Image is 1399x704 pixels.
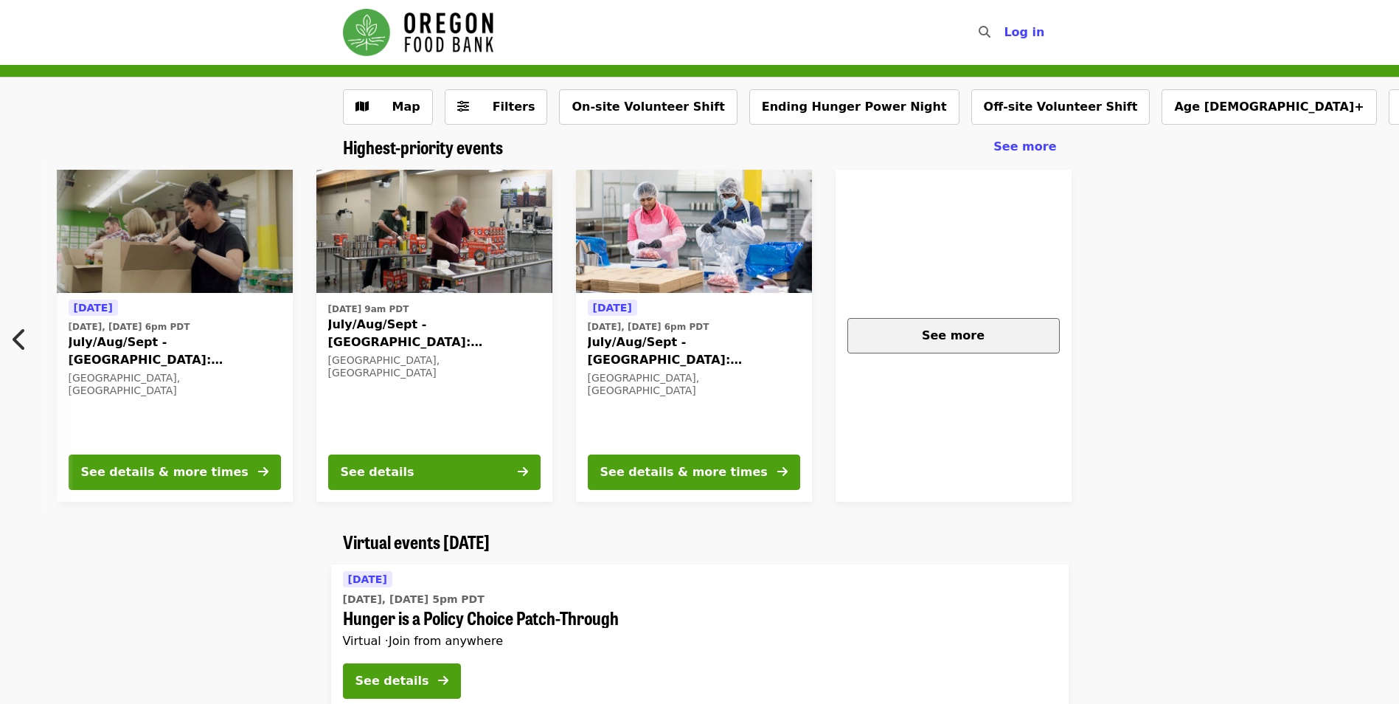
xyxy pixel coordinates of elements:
[518,465,528,479] i: arrow-right icon
[847,318,1060,353] button: See more
[328,455,541,490] button: See details
[74,302,113,314] span: [DATE]
[588,334,800,369] span: July/Aug/Sept - [GEOGRAPHIC_DATA]: Repack/Sort (age [DEMOGRAPHIC_DATA]+)
[343,9,493,56] img: Oregon Food Bank - Home
[57,170,293,294] img: July/Aug/Sept - Portland: Repack/Sort (age 8+) organized by Oregon Food Bank
[445,89,548,125] button: Filters (0 selected)
[457,100,469,114] i: sliders-h icon
[438,674,448,688] i: arrow-right icon
[328,303,409,316] time: [DATE] 9am PDT
[343,663,461,699] button: See details
[836,170,1072,502] a: See more
[348,573,387,585] span: [DATE]
[979,25,990,39] i: search icon
[343,137,503,158] a: Highest-priority events
[971,89,1150,125] button: Off-site Volunteer Shift
[316,170,552,294] img: July/Aug/Sept - Portland: Repack/Sort (age 16+) organized by Oregon Food Bank
[13,325,27,353] i: chevron-left icon
[777,465,788,479] i: arrow-right icon
[922,328,985,342] span: See more
[1162,89,1376,125] button: Age [DEMOGRAPHIC_DATA]+
[343,134,503,159] span: Highest-priority events
[69,455,281,490] button: See details & more times
[593,302,632,314] span: [DATE]
[258,465,268,479] i: arrow-right icon
[343,528,490,554] span: Virtual events [DATE]
[355,672,429,690] div: See details
[993,139,1056,153] span: See more
[343,89,433,125] button: Show map view
[57,170,293,502] a: See details for "July/Aug/Sept - Portland: Repack/Sort (age 8+)"
[576,170,812,502] a: See details for "July/Aug/Sept - Beaverton: Repack/Sort (age 10+)"
[749,89,959,125] button: Ending Hunger Power Night
[69,320,190,334] time: [DATE], [DATE] 6pm PDT
[392,100,420,114] span: Map
[588,455,800,490] button: See details & more times
[81,463,249,481] div: See details & more times
[331,137,1069,158] div: Highest-priority events
[328,316,541,351] span: July/Aug/Sept - [GEOGRAPHIC_DATA]: Repack/Sort (age [DEMOGRAPHIC_DATA]+)
[341,463,414,481] div: See details
[493,100,535,114] span: Filters
[588,372,800,397] div: [GEOGRAPHIC_DATA], [GEOGRAPHIC_DATA]
[992,18,1056,47] button: Log in
[999,15,1011,50] input: Search
[559,89,737,125] button: On-site Volunteer Shift
[1004,25,1044,39] span: Log in
[576,170,812,294] img: July/Aug/Sept - Beaverton: Repack/Sort (age 10+) organized by Oregon Food Bank
[993,138,1056,156] a: See more
[588,320,709,334] time: [DATE], [DATE] 6pm PDT
[389,634,503,648] span: Join from anywhere
[328,354,541,379] div: [GEOGRAPHIC_DATA], [GEOGRAPHIC_DATA]
[69,334,281,369] span: July/Aug/Sept - [GEOGRAPHIC_DATA]: Repack/Sort (age [DEMOGRAPHIC_DATA]+)
[355,100,369,114] i: map icon
[69,372,281,397] div: [GEOGRAPHIC_DATA], [GEOGRAPHIC_DATA]
[600,463,768,481] div: See details & more times
[343,592,485,607] time: [DATE], [DATE] 5pm PDT
[343,634,504,648] span: Virtual ·
[343,607,808,629] span: Hunger is a Policy Choice Patch-Through
[316,170,552,502] a: See details for "July/Aug/Sept - Portland: Repack/Sort (age 16+)"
